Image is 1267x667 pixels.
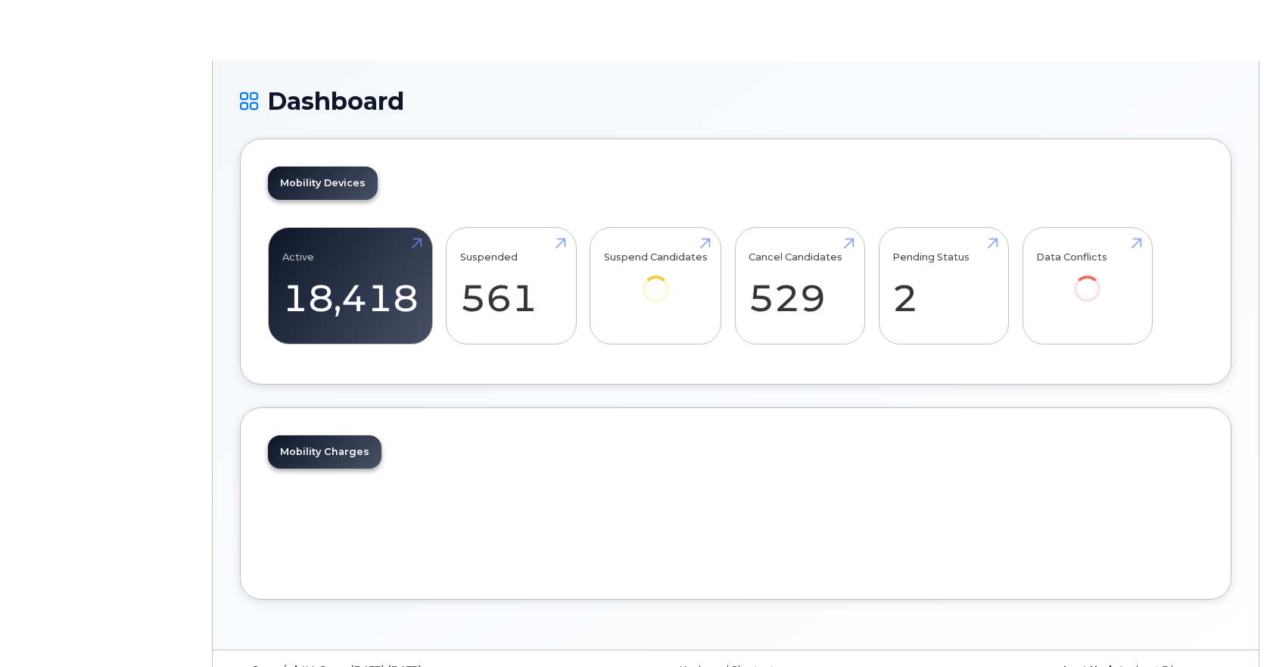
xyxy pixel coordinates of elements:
[460,236,562,336] a: Suspended 561
[268,167,378,200] a: Mobility Devices
[240,88,1231,114] h1: Dashboard
[268,435,381,469] a: Mobility Charges
[892,236,995,336] a: Pending Status 2
[749,236,851,336] a: Cancel Candidates 529
[282,236,419,336] a: Active 18,418
[1036,236,1138,323] a: Data Conflicts
[604,236,708,323] a: Suspend Candidates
